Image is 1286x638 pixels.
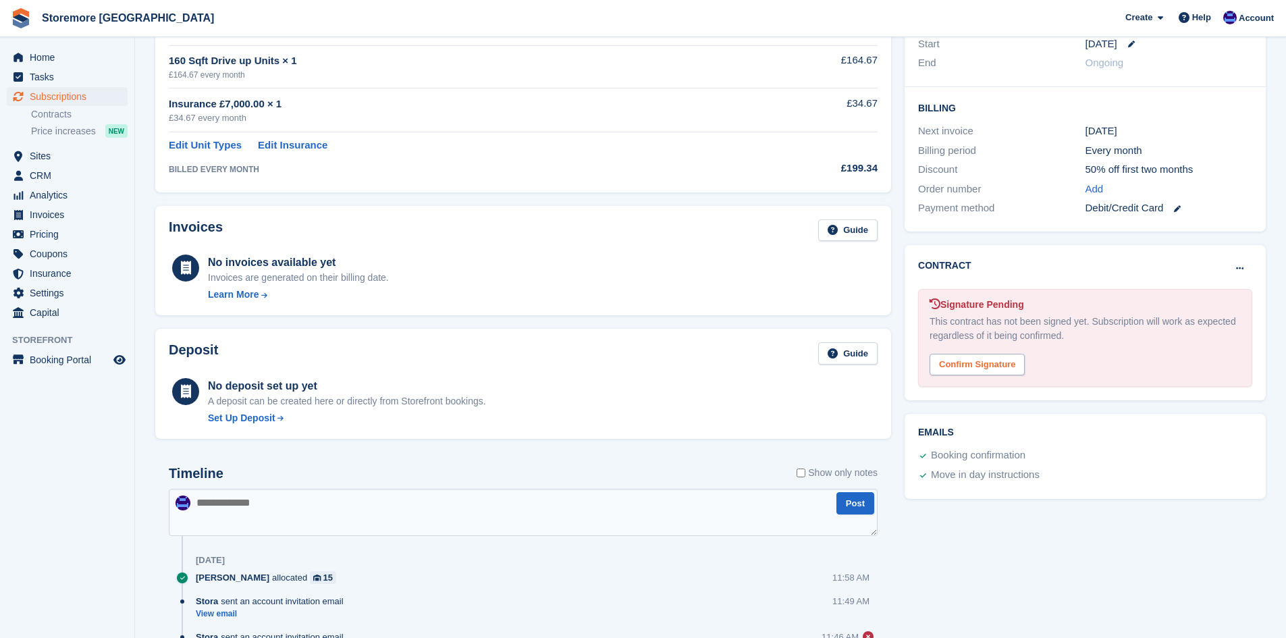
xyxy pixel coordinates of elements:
div: Next invoice [918,124,1085,139]
span: Sites [30,147,111,165]
div: Booking confirmation [931,448,1025,464]
span: Stora [196,595,218,608]
span: Price increases [31,125,96,138]
span: Create [1125,11,1152,24]
a: 15 [310,571,336,584]
a: menu [7,244,128,263]
a: Set Up Deposit [208,411,486,425]
span: Capital [30,303,111,322]
td: £34.67 [745,88,878,132]
span: Ongoing [1086,57,1124,68]
a: Edit Insurance [258,138,327,153]
div: Debit/Credit Card [1086,201,1252,216]
div: £164.67 every month [169,69,745,81]
div: 50% off first two months [1086,162,1252,178]
a: menu [7,147,128,165]
div: Order number [918,182,1085,197]
div: 15 [323,571,333,584]
img: stora-icon-8386f47178a22dfd0bd8f6a31ec36ba5ce8667c1dd55bd0f319d3a0aa187defe.svg [11,8,31,28]
a: Guide [818,342,878,365]
a: menu [7,350,128,369]
span: Settings [30,284,111,302]
a: View email [196,608,350,620]
a: menu [7,225,128,244]
div: Set Up Deposit [208,411,275,425]
h2: Invoices [169,219,223,242]
h2: Contract [918,259,971,273]
div: Learn More [208,288,259,302]
div: This contract has not been signed yet. Subscription will work as expected regardless of it being ... [930,315,1241,343]
div: BILLED EVERY MONTH [169,163,745,176]
div: £199.34 [745,161,878,176]
div: [DATE] [196,555,225,566]
span: CRM [30,166,111,185]
div: NEW [105,124,128,138]
div: End [918,55,1085,71]
a: menu [7,205,128,224]
span: Insurance [30,264,111,283]
input: Show only notes [797,466,805,480]
div: 160 Sqft Drive up Units × 1 [169,53,745,69]
a: Learn More [208,288,389,302]
label: Show only notes [797,466,878,480]
p: A deposit can be created here or directly from Storefront bookings. [208,394,486,408]
a: Contracts [31,108,128,121]
a: menu [7,87,128,106]
a: Storemore [GEOGRAPHIC_DATA] [36,7,219,29]
span: Pricing [30,225,111,244]
span: Tasks [30,68,111,86]
a: Add [1086,182,1104,197]
span: Home [30,48,111,67]
td: £164.67 [745,45,878,88]
img: Angela [176,496,190,510]
span: Invoices [30,205,111,224]
div: 11:58 AM [832,571,869,584]
a: menu [7,264,128,283]
a: Price increases NEW [31,124,128,138]
div: sent an account invitation email [196,595,350,608]
span: Help [1192,11,1211,24]
button: Post [836,492,874,514]
div: Confirm Signature [930,354,1025,376]
span: Storefront [12,334,134,347]
h2: Deposit [169,342,218,365]
span: Account [1239,11,1274,25]
div: Payment method [918,201,1085,216]
div: Invoices are generated on their billing date. [208,271,389,285]
div: 11:49 AM [832,595,869,608]
a: Edit Unit Types [169,138,242,153]
span: Coupons [30,244,111,263]
img: Angela [1223,11,1237,24]
div: No deposit set up yet [208,378,486,394]
div: £34.67 every month [169,111,745,125]
a: Guide [818,219,878,242]
div: [DATE] [1086,124,1252,139]
div: Billing period [918,143,1085,159]
span: Subscriptions [30,87,111,106]
a: Preview store [111,352,128,368]
time: 2025-08-24 23:00:00 UTC [1086,36,1117,52]
div: Move in day instructions [931,467,1040,483]
h2: Timeline [169,466,223,481]
div: Every month [1086,143,1252,159]
div: Signature Pending [930,298,1241,312]
a: menu [7,166,128,185]
div: Insurance £7,000.00 × 1 [169,97,745,112]
span: Analytics [30,186,111,205]
a: menu [7,186,128,205]
div: allocated [196,571,343,584]
h2: Emails [918,427,1252,438]
a: menu [7,48,128,67]
div: Discount [918,162,1085,178]
div: No invoices available yet [208,255,389,271]
span: Booking Portal [30,350,111,369]
a: menu [7,68,128,86]
div: Start [918,36,1085,52]
a: menu [7,284,128,302]
a: menu [7,303,128,322]
a: Confirm Signature [930,350,1025,362]
span: [PERSON_NAME] [196,571,269,584]
h2: Billing [918,101,1252,114]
